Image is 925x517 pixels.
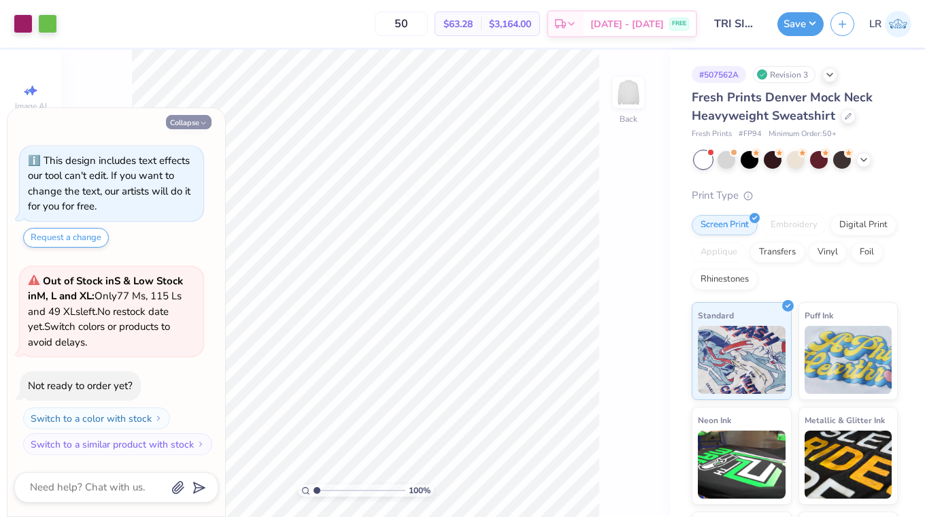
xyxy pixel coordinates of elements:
[197,440,205,448] img: Switch to a similar product with stock
[698,308,734,322] span: Standard
[692,188,898,203] div: Print Type
[805,308,833,322] span: Puff Ink
[805,326,892,394] img: Puff Ink
[805,413,885,427] span: Metallic & Glitter Ink
[869,11,911,37] a: LR
[375,12,428,36] input: – –
[620,113,637,125] div: Back
[43,274,123,288] strong: Out of Stock in S
[698,326,786,394] img: Standard
[805,431,892,499] img: Metallic & Glitter Ink
[769,129,837,140] span: Minimum Order: 50 +
[753,66,815,83] div: Revision 3
[777,12,824,36] button: Save
[28,379,133,393] div: Not ready to order yet?
[23,228,109,248] button: Request a change
[692,89,873,124] span: Fresh Prints Denver Mock Neck Heavyweight Sweatshirt
[762,215,826,235] div: Embroidery
[615,79,642,106] img: Back
[28,305,169,334] span: No restock date yet.
[166,115,212,129] button: Collapse
[489,17,531,31] span: $3,164.00
[869,16,881,32] span: LR
[698,431,786,499] img: Neon Ink
[409,484,431,497] span: 100 %
[692,215,758,235] div: Screen Print
[23,407,170,429] button: Switch to a color with stock
[23,433,212,455] button: Switch to a similar product with stock
[692,242,746,263] div: Applique
[704,10,771,37] input: Untitled Design
[692,269,758,290] div: Rhinestones
[739,129,762,140] span: # FP94
[851,242,883,263] div: Foil
[692,66,746,83] div: # 507562A
[28,154,190,214] div: This design includes text effects our tool can't edit. If you want to change the text, our artist...
[830,215,896,235] div: Digital Print
[28,274,183,349] span: Only 77 Ms, 115 Ls and 49 XLs left. Switch colors or products to avoid delays.
[885,11,911,37] img: Leah Reichert
[443,17,473,31] span: $63.28
[15,101,47,112] span: Image AI
[692,129,732,140] span: Fresh Prints
[809,242,847,263] div: Vinyl
[750,242,805,263] div: Transfers
[590,17,664,31] span: [DATE] - [DATE]
[698,413,731,427] span: Neon Ink
[672,19,686,29] span: FREE
[154,414,163,422] img: Switch to a color with stock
